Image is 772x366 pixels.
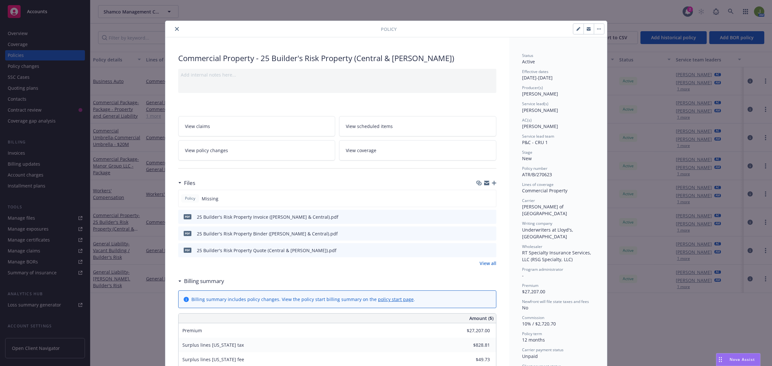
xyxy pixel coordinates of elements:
[522,337,545,343] span: 12 months
[488,247,494,254] button: preview file
[522,272,524,279] span: -
[522,353,538,359] span: Unpaid
[522,244,542,249] span: Wholesaler
[452,340,494,350] input: 0.00
[522,69,594,81] div: [DATE] - [DATE]
[184,214,191,219] span: pdf
[522,59,535,65] span: Active
[522,188,567,194] span: Commercial Property
[522,283,538,288] span: Premium
[178,116,335,136] a: View claims
[184,179,195,187] h3: Files
[522,139,548,145] span: P&C - CRU 1
[339,140,496,160] a: View coverage
[178,140,335,160] a: View policy changes
[522,331,542,336] span: Policy term
[478,214,483,220] button: download file
[191,296,415,303] div: Billing summary includes policy changes. View the policy start billing summary on the .
[469,315,493,322] span: Amount ($)
[202,195,218,202] span: Missing
[452,355,494,364] input: 0.00
[478,247,483,254] button: download file
[184,231,191,236] span: pdf
[522,198,535,203] span: Carrier
[522,221,552,226] span: Writing company
[381,26,397,32] span: Policy
[522,305,528,311] span: No
[716,353,760,366] button: Nova Assist
[452,326,494,335] input: 0.00
[184,248,191,252] span: pdf
[730,357,755,362] span: Nova Assist
[522,204,567,216] span: [PERSON_NAME] of [GEOGRAPHIC_DATA]
[522,315,544,320] span: Commission
[197,214,338,220] div: 25 Builder's Risk Property Invoice ([PERSON_NAME] & Central).pdf
[478,230,483,237] button: download file
[178,53,496,64] div: Commercial Property - 25 Builder's Risk Property (Central & [PERSON_NAME])
[522,250,593,262] span: RT Specialty Insurance Services, LLC (RSG Specialty, LLC)
[185,123,210,130] span: View claims
[184,277,224,285] h3: Billing summary
[378,296,414,302] a: policy start page
[522,101,548,106] span: Service lead(s)
[522,299,589,304] span: Newfront will file state taxes and fees
[197,230,338,237] div: 25 Builder's Risk Property Binder ([PERSON_NAME] & Central).pdf
[522,133,554,139] span: Service lead team
[716,353,724,366] div: Drag to move
[522,288,545,295] span: $27,207.00
[522,155,532,161] span: New
[488,214,494,220] button: preview file
[522,182,554,187] span: Lines of coverage
[182,327,202,334] span: Premium
[339,116,496,136] a: View scheduled items
[182,342,244,348] span: Surplus lines [US_STATE] tax
[522,321,556,327] span: 10% / $2,720.70
[185,147,228,154] span: View policy changes
[178,277,224,285] div: Billing summary
[346,147,376,154] span: View coverage
[182,356,244,362] span: Surplus lines [US_STATE] fee
[522,117,532,123] span: AC(s)
[488,230,494,237] button: preview file
[480,260,496,267] a: View all
[522,150,532,155] span: Stage
[173,25,181,33] button: close
[522,227,574,240] span: Underwriters at Lloyd's, [GEOGRAPHIC_DATA]
[178,179,195,187] div: Files
[522,85,543,90] span: Producer(s)
[522,347,564,352] span: Carrier payment status
[522,123,558,129] span: [PERSON_NAME]
[522,171,552,178] span: ATR/B/270623
[197,247,336,254] div: 25 Builder's Risk Property Quote (Central & [PERSON_NAME]).pdf
[346,123,393,130] span: View scheduled items
[184,196,197,201] span: Policy
[522,166,547,171] span: Policy number
[181,71,494,78] div: Add internal notes here...
[522,267,563,272] span: Program administrator
[522,53,533,58] span: Status
[522,107,558,113] span: [PERSON_NAME]
[522,91,558,97] span: [PERSON_NAME]
[522,69,548,74] span: Effective dates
